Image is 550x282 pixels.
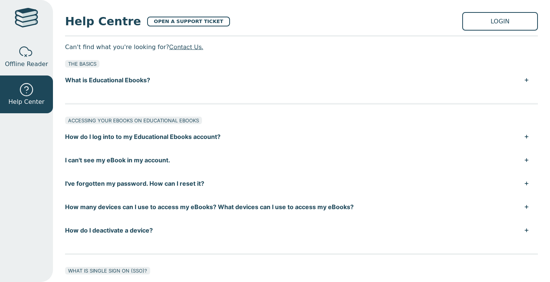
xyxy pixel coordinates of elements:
span: Offline Reader [5,60,48,69]
div: THE BASICS [65,60,99,68]
p: Can't find what you're looking for? [65,41,538,52]
div: WHAT IS SINGLE SIGN ON (SSO)? [65,267,150,274]
button: What is Educational Ebooks? [65,68,538,92]
a: Contact Us. [169,43,203,51]
span: Help Center [8,97,44,106]
button: How do I deactivate a device? [65,219,538,242]
a: OPEN A SUPPORT TICKET [147,17,230,26]
button: I can't see my eBook in my account. [65,148,538,172]
span: Help Centre [65,13,141,30]
button: How do I log into to my Educational Ebooks account? [65,125,538,148]
button: How many devices can I use to access my eBooks? What devices can I use to access my eBooks? [65,195,538,219]
a: LOGIN [462,12,538,31]
div: ACCESSING YOUR EBOOKS ON EDUCATIONAL EBOOKS [65,117,202,124]
button: I've forgotten my password. How can I reset it? [65,172,538,195]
